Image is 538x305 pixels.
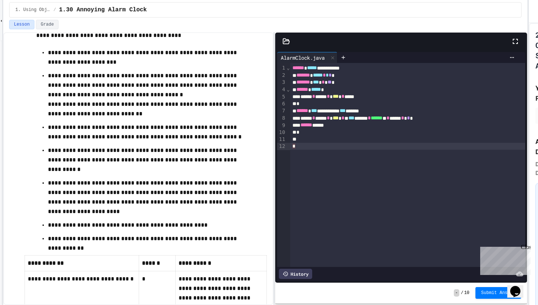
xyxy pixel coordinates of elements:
button: Grade [36,20,59,29]
span: / [461,290,463,296]
div: History [279,269,312,279]
div: 11 [277,136,286,143]
div: 3 [277,79,286,86]
span: / [53,7,56,13]
button: Submit Answer [475,287,522,299]
div: 2 [277,72,286,79]
div: 7 [277,107,286,115]
div: 4 [277,86,286,93]
span: 10 [464,290,469,296]
span: Fold line [286,65,290,71]
span: 1. Using Objects and Methods [15,7,51,13]
div: 6 [277,100,286,107]
span: 1.30 Annoying Alarm Clock [59,5,147,14]
div: 12 [277,143,286,150]
span: - [454,289,459,297]
div: 5 [277,93,286,101]
button: Lesson [9,20,34,29]
div: AlarmClock.java [277,54,328,62]
div: 8 [277,115,286,122]
iframe: chat widget [477,244,531,275]
span: Fold line [286,86,290,92]
div: AlarmClock.java [277,52,337,63]
iframe: chat widget [507,276,531,298]
div: 1 [277,64,286,72]
div: 9 [277,122,286,129]
span: Submit Answer [481,290,516,296]
div: Chat with us now!Close [3,3,51,47]
div: 10 [277,129,286,136]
